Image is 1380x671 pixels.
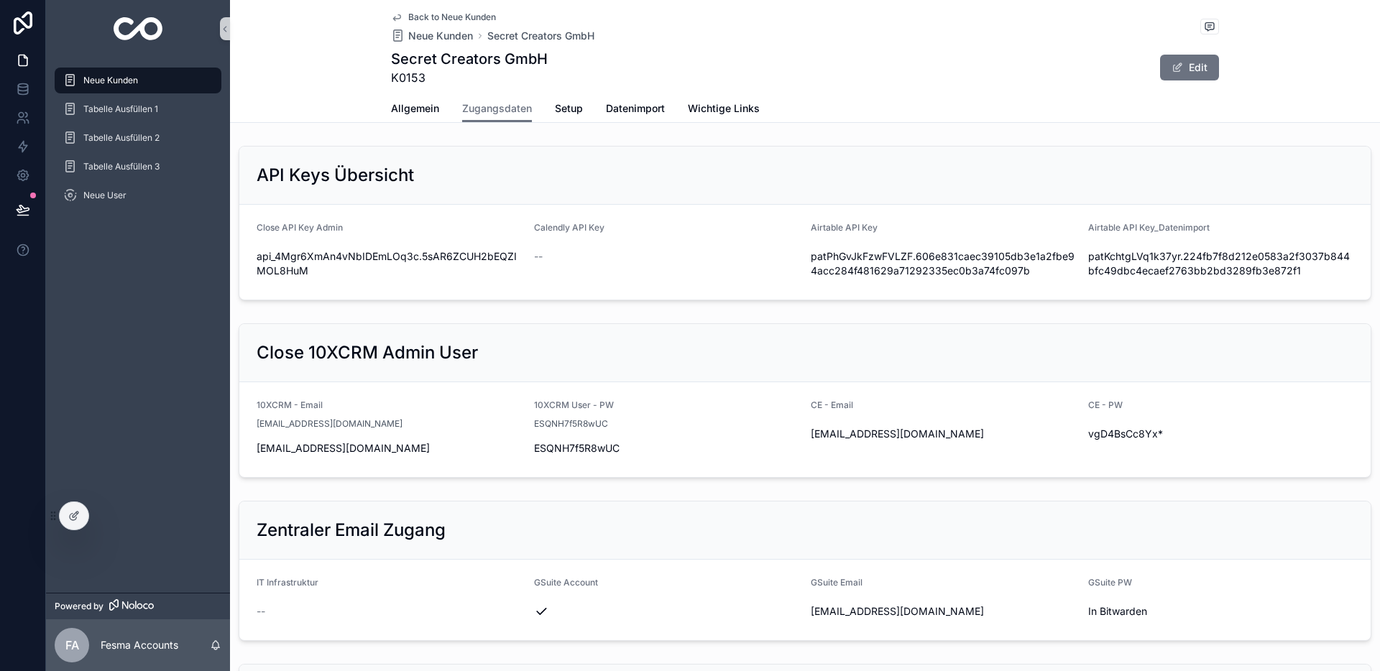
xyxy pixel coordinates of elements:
p: Fesma Accounts [101,638,178,652]
span: [EMAIL_ADDRESS][DOMAIN_NAME] [257,441,523,455]
a: Tabelle Ausfüllen 3 [55,154,221,180]
span: Neue Kunden [83,75,138,86]
span: CE - Email [811,399,853,410]
span: Wichtige Links [688,101,760,116]
img: App logo [114,17,163,40]
span: FA [65,637,79,654]
span: Airtable API Key [811,222,878,233]
a: Back to Neue Kunden [391,11,496,23]
span: ESQNH7f5R8wUC [534,418,608,430]
a: Datenimport [606,96,665,124]
a: Setup [555,96,583,124]
h2: API Keys Übersicht [257,164,414,187]
a: Tabelle Ausfüllen 1 [55,96,221,122]
span: -- [257,604,265,619]
span: -- [534,249,543,264]
span: patPhGvJkFzwFVLZF.606e831caec39105db3e1a2fbe94acc284f481629a71292335ec0b3a74fc097b [811,249,1077,278]
span: vgD4BsCc8Yx* [1088,427,1354,441]
span: [EMAIL_ADDRESS][DOMAIN_NAME] [811,427,1077,441]
span: ESQNH7f5R8wUC [534,441,800,455]
h2: Close 10XCRM Admin User [257,341,478,364]
span: 10XCRM - Email [257,399,323,410]
a: Zugangsdaten [462,96,532,123]
span: Airtable API Key_Datenimport [1088,222,1210,233]
a: Neue User [55,182,221,208]
span: Zugangsdaten [462,101,532,116]
span: Back to Neue Kunden [408,11,496,23]
span: Setup [555,101,583,116]
span: Neue Kunden [408,29,473,43]
span: IT Infrastruktur [257,577,318,588]
span: In Bitwarden [1088,604,1354,619]
span: api_4Mgr6XmAn4vNbIDEmLOq3c.5sAR6ZCUH2bEQZIMOL8HuM [257,249,523,278]
span: Datenimport [606,101,665,116]
a: Powered by [46,593,230,619]
h1: Secret Creators GmbH [391,49,548,69]
span: patKchtgLVq1k37yr.224fb7f8d212e0583a2f3037b844bfc49dbc4ecaef2763bb2bd3289fb3e872f1 [1088,249,1354,278]
span: GSuite Email [811,577,862,588]
div: scrollable content [46,57,230,227]
span: GSuite Account [534,577,598,588]
button: Edit [1160,55,1219,80]
span: K0153 [391,69,548,86]
span: Powered by [55,601,103,612]
span: 10XCRM User - PW [534,399,614,410]
span: Calendly API Key [534,222,604,233]
span: Tabelle Ausfüllen 3 [83,161,160,172]
span: Neue User [83,190,126,201]
span: Tabelle Ausfüllen 1 [83,103,158,115]
span: Tabelle Ausfüllen 2 [83,132,160,144]
a: Neue Kunden [391,29,473,43]
span: [EMAIL_ADDRESS][DOMAIN_NAME] [811,604,1077,619]
span: GSuite PW [1088,577,1132,588]
a: Neue Kunden [55,68,221,93]
span: CE - PW [1088,399,1123,410]
span: [EMAIL_ADDRESS][DOMAIN_NAME] [257,418,402,430]
h2: Zentraler Email Zugang [257,519,446,542]
a: Wichtige Links [688,96,760,124]
span: Close API Key Admin [257,222,343,233]
span: Allgemein [391,101,439,116]
a: Secret Creators GmbH [487,29,594,43]
a: Allgemein [391,96,439,124]
a: Tabelle Ausfüllen 2 [55,125,221,151]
